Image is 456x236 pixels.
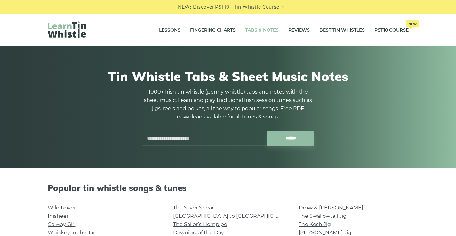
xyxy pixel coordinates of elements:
[288,22,310,38] a: Reviews
[173,221,227,227] a: The Sailor’s Hornpipe
[48,221,76,227] a: Galway Girl
[173,205,214,211] a: The Silver Spear
[319,22,365,38] a: Best Tin Whistles
[299,205,363,211] a: Drowsy [PERSON_NAME]
[299,213,347,219] a: The Swallowtail Jig
[142,88,315,121] p: 1000+ Irish tin whistle (penny whistle) tabs and notes with the sheet music. Learn and play tradi...
[48,230,95,236] a: Whiskey in the Jar
[173,213,291,219] a: [GEOGRAPHIC_DATA] to [GEOGRAPHIC_DATA]
[374,22,409,38] a: PST10 CourseNew
[173,230,224,236] a: Dawning of the Day
[159,22,180,38] a: Lessons
[190,22,236,38] a: Fingering Charts
[48,69,409,84] h1: Tin Whistle Tabs & Sheet Music Notes
[48,213,68,219] a: Inisheer
[48,21,86,38] img: LearnTinWhistle.com
[299,221,331,227] a: The Kesh Jig
[48,205,76,211] a: Wild Rover
[48,183,409,193] h2: Popular tin whistle songs & tunes
[406,20,419,27] span: New
[245,22,279,38] a: Tabs & Notes
[299,230,351,236] a: [PERSON_NAME] Jig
